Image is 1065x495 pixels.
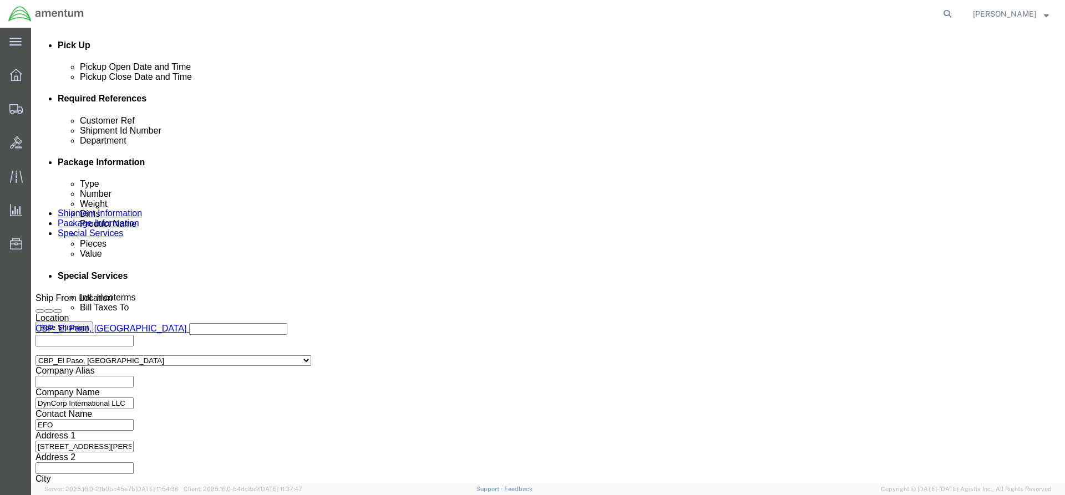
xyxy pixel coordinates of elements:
span: Daniel King [973,8,1036,20]
iframe: FS Legacy Container [31,28,1065,483]
span: Client: 2025.16.0-b4dc8a9 [184,486,302,492]
a: Support [476,486,504,492]
img: logo [8,6,84,22]
button: [PERSON_NAME] [972,7,1049,21]
a: Feedback [504,486,532,492]
span: Server: 2025.16.0-21b0bc45e7b [44,486,179,492]
span: Copyright © [DATE]-[DATE] Agistix Inc., All Rights Reserved [881,484,1052,494]
span: [DATE] 11:54:36 [135,486,179,492]
span: [DATE] 11:37:47 [259,486,302,492]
